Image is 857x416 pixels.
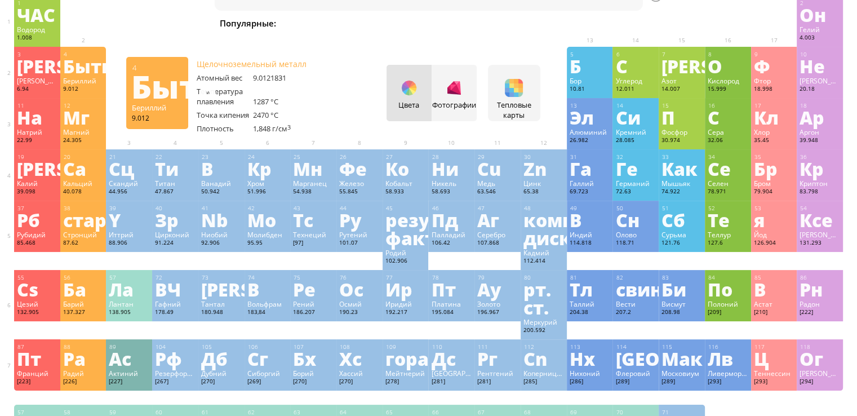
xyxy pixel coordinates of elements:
font: 9.0121831 [253,73,286,83]
font: 63.546 [477,188,496,195]
font: Y [109,207,121,233]
font: Точка кипения [197,110,249,120]
font: Вести [615,299,635,308]
font: 27 [386,153,393,161]
font: 10 [800,51,807,58]
font: 9 [754,51,758,58]
font: В [201,156,214,182]
font: Азот [661,76,677,85]
font: Фотографии [432,100,476,110]
font: NaOH [597,25,614,32]
font: Радон [800,299,820,308]
font: Ca [63,156,86,182]
font: 22.99 [17,136,32,144]
font: 28.085 [615,136,634,144]
font: Иридий [385,299,412,308]
font: Ба [63,276,86,302]
font: 78.971 [708,188,726,195]
font: Германий [615,179,649,188]
font: Иттрий [109,230,134,239]
font: Фе [339,156,367,182]
font: Лантан [109,299,134,308]
font: 91.224 [155,239,174,246]
font: 102.906 [385,257,407,264]
font: 10.81 [570,85,585,92]
font: 29 [478,153,485,161]
font: 84 [708,274,715,281]
font: 14 [616,102,623,109]
font: 35 [754,153,761,161]
font: Бор [570,76,581,85]
font: 46 [432,205,438,212]
font: Пт [431,276,455,302]
font: Nb [201,207,228,233]
font: П [661,104,675,130]
font: 41 [202,205,208,212]
font: В [754,276,766,302]
font: Би [661,276,686,302]
font: Водород [17,25,45,34]
font: 36 [800,153,807,161]
font: 5 [570,51,574,58]
font: 9.012 [132,113,149,122]
font: Се [708,156,731,182]
font: Б [570,53,581,79]
font: 28 [432,153,438,161]
font: старший [63,207,150,233]
font: 52 [708,205,715,212]
font: 51 [662,205,669,212]
font: 121.76 [661,239,680,246]
font: Родий [385,248,406,257]
font: Сц [109,156,134,182]
font: 39.948 [800,136,818,144]
font: ЧАС [17,2,55,28]
font: Калий [17,179,38,188]
font: 75 [294,274,300,281]
font: [PERSON_NAME] [800,230,852,239]
font: 44.956 [109,188,127,195]
font: 20.18 [800,85,815,92]
font: Астат [754,299,772,308]
font: Цезий [17,299,38,308]
font: [PERSON_NAME] [17,53,167,79]
font: О [708,53,722,79]
font: 9.012 [63,85,78,92]
font: 31 [570,153,577,161]
font: Хром [247,179,264,188]
font: 114.818 [570,239,592,246]
font: [PERSON_NAME] [390,17,456,29]
font: 76 [340,274,347,281]
font: рт. ст. [523,276,551,320]
font: Стронций [63,230,97,239]
font: 22 [156,153,162,161]
font: 12.011 [615,85,634,92]
font: резус-фактор [385,207,459,251]
font: ВЧ [155,276,181,302]
font: 73 [202,274,208,281]
font: 85.468 [17,239,35,246]
font: Золото [477,299,500,308]
font: 132.905 [17,308,39,316]
font: Бериллий [63,76,96,85]
font: 26.982 [570,136,588,144]
font: 11 [17,102,24,109]
font: Молибден [247,230,282,239]
font: Cs [17,276,38,302]
font: 82 [616,274,623,281]
font: 180.948 [201,308,223,316]
font: Бром [754,179,771,188]
font: 57 [109,274,116,281]
font: Тл [570,276,593,302]
font: Йод [754,230,767,239]
font: 83.798 [800,188,818,195]
font: 18 [800,102,807,109]
font: 126.904 [754,239,776,246]
font: Не [800,53,825,79]
font: Ванадий [201,179,231,188]
font: Тс [293,207,313,233]
font: 33 [662,153,669,161]
font: Кремний [615,127,646,136]
font: 54.938 [293,188,312,195]
font: 24.305 [63,136,82,144]
font: Атомный вес [197,73,242,83]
